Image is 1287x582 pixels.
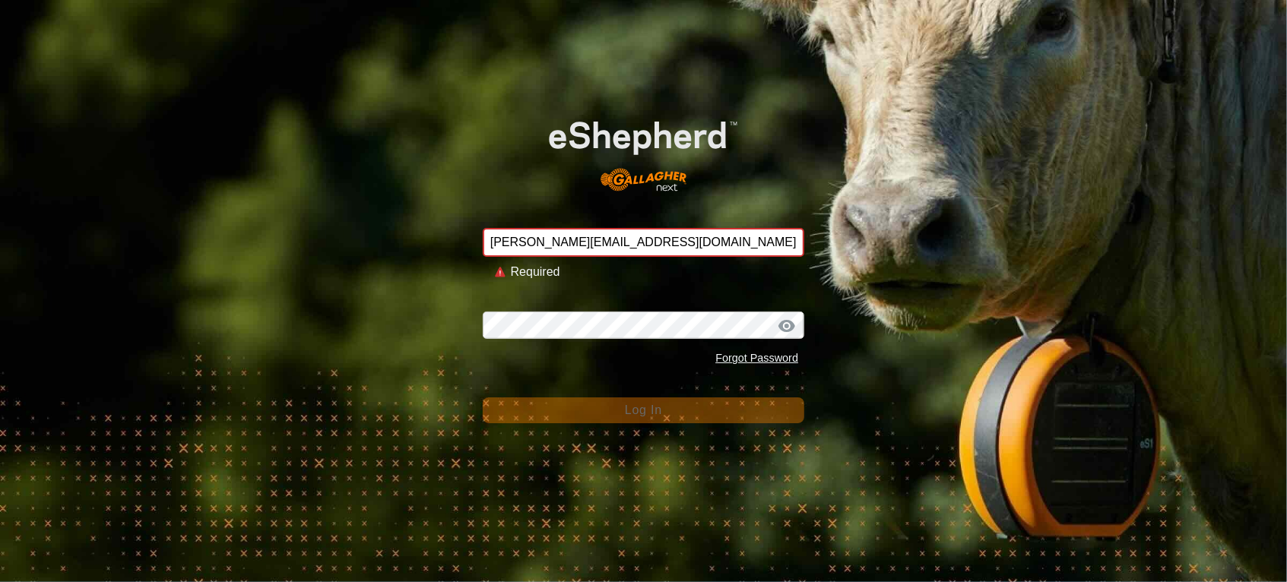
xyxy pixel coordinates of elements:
[515,94,772,204] img: E-shepherd Logo
[715,352,798,364] a: Forgot Password
[625,403,662,416] span: Log In
[483,397,804,423] button: Log In
[483,228,804,257] input: Email Address
[511,263,792,281] div: Required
